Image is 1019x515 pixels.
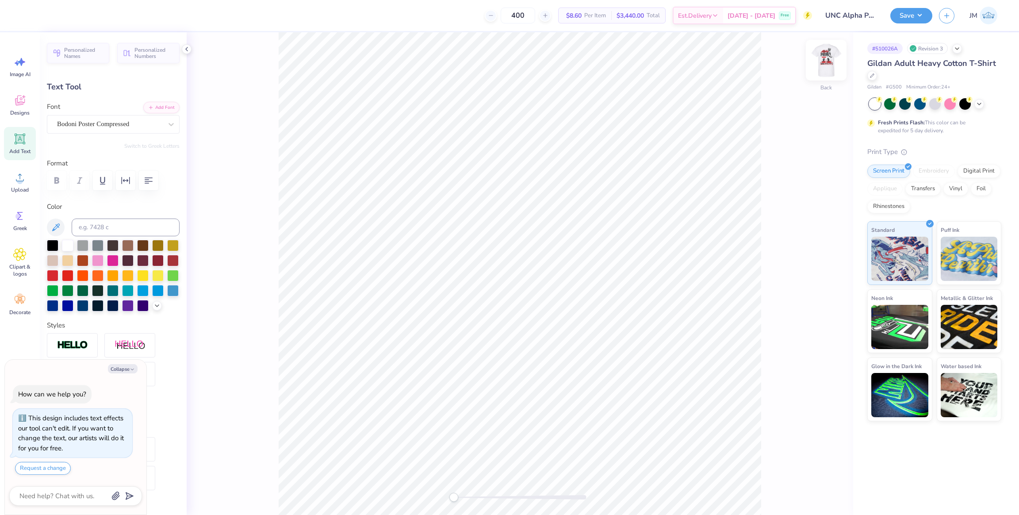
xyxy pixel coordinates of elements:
input: – – [501,8,535,23]
div: Applique [867,182,903,196]
span: # G500 [886,84,902,91]
div: Screen Print [867,165,910,178]
img: Water based Ink [941,373,998,417]
div: Accessibility label [449,493,458,502]
img: Shadow [115,340,146,351]
button: Save [890,8,932,23]
span: Total [647,11,660,20]
div: This design includes text effects our tool can't edit. If you want to change the text, our artist... [18,414,124,453]
span: $3,440.00 [617,11,644,20]
span: JM [969,11,977,21]
div: Text Tool [47,81,180,93]
div: Rhinestones [867,200,910,213]
span: Gildan [867,84,881,91]
span: Est. Delivery [678,11,712,20]
span: Clipart & logos [5,263,34,277]
span: Neon Ink [871,293,893,303]
div: This color can be expedited for 5 day delivery. [878,119,987,135]
span: Water based Ink [941,361,981,371]
span: Per Item [584,11,606,20]
span: Decorate [9,309,31,316]
label: Color [47,202,180,212]
span: Standard [871,225,895,234]
img: Stroke [57,340,88,350]
img: John Michael Binayas [980,7,997,24]
button: Request a change [15,462,71,475]
span: Personalized Numbers [134,47,174,59]
img: Neon Ink [871,305,928,349]
img: Glow in the Dark Ink [871,373,928,417]
div: Back [820,84,832,92]
div: Print Type [867,147,1001,157]
strong: Fresh Prints Flash: [878,119,925,126]
label: Font [47,102,60,112]
span: Metallic & Glitter Ink [941,293,993,303]
button: Add Font [143,102,180,113]
span: Greek [13,225,27,232]
span: Puff Ink [941,225,959,234]
span: $8.60 [564,11,582,20]
span: Designs [10,109,30,116]
img: Back [808,42,844,78]
span: Glow in the Dark Ink [871,361,922,371]
img: Standard [871,237,928,281]
span: Gildan Adult Heavy Cotton T-Shirt [867,58,996,69]
div: Digital Print [958,165,1000,178]
span: Free [781,12,789,19]
button: Personalized Numbers [117,43,180,63]
input: Untitled Design [819,7,884,24]
div: # 510026A [867,43,903,54]
button: Personalized Names [47,43,109,63]
div: How can we help you? [18,390,86,399]
a: JM [965,7,1001,24]
span: Upload [11,186,29,193]
span: Image AI [10,71,31,78]
input: e.g. 7428 c [72,219,180,236]
span: [DATE] - [DATE] [728,11,775,20]
div: Vinyl [943,182,968,196]
div: Embroidery [913,165,955,178]
button: Collapse [108,364,138,373]
span: Add Text [9,148,31,155]
span: Minimum Order: 24 + [906,84,950,91]
label: Format [47,158,180,169]
div: Revision 3 [907,43,948,54]
div: Transfers [905,182,941,196]
button: Switch to Greek Letters [124,142,180,150]
div: Foil [971,182,992,196]
img: Metallic & Glitter Ink [941,305,998,349]
label: Styles [47,320,65,331]
span: Personalized Names [64,47,104,59]
img: Puff Ink [941,237,998,281]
